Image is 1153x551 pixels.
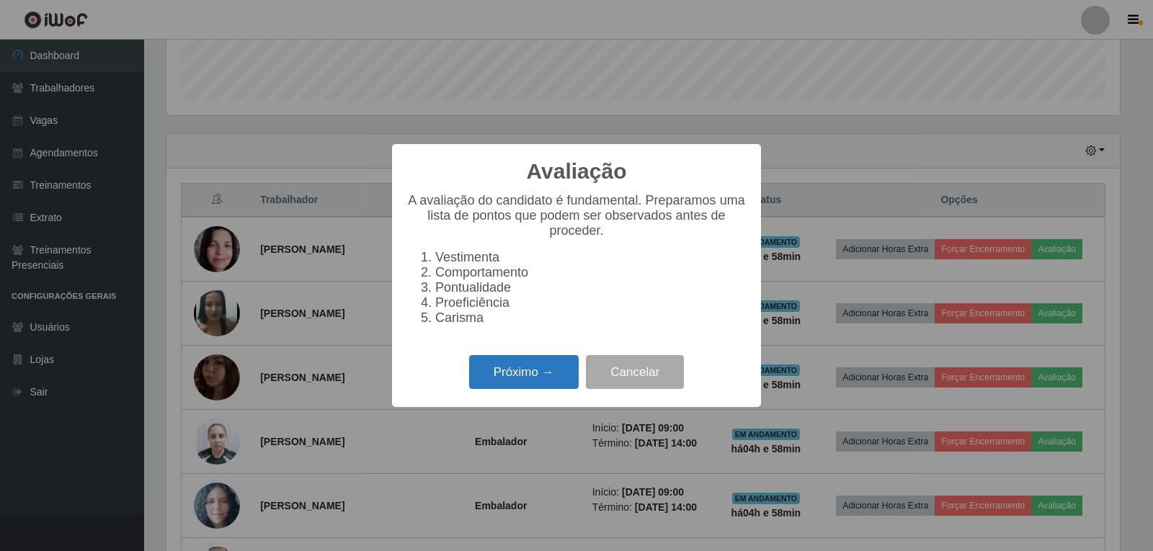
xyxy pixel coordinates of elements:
[435,295,747,310] li: Proeficiência
[469,355,579,389] button: Próximo →
[435,280,747,295] li: Pontualidade
[586,355,684,389] button: Cancelar
[435,310,747,326] li: Carisma
[527,158,627,184] h2: Avaliação
[406,193,747,238] p: A avaliação do candidato é fundamental. Preparamos uma lista de pontos que podem ser observados a...
[435,265,747,280] li: Comportamento
[435,250,747,265] li: Vestimenta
